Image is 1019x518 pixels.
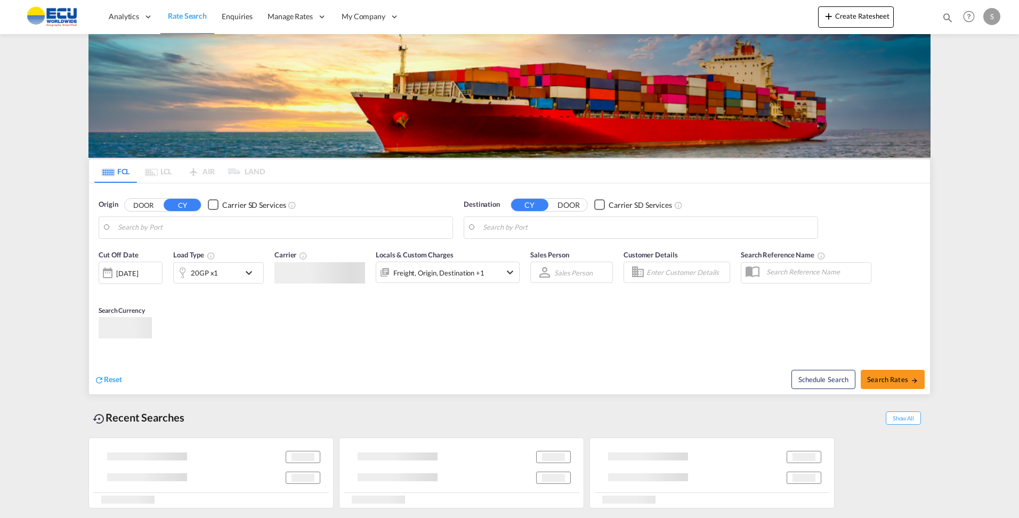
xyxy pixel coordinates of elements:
span: Help [960,7,978,26]
span: Search Currency [99,306,145,314]
button: Search Ratesicon-arrow-right [861,370,925,389]
button: CY [511,199,548,211]
md-icon: icon-plus 400-fg [822,10,835,22]
span: My Company [342,11,385,22]
img: LCL+%26+FCL+BACKGROUND.png [88,34,931,158]
input: Search by Port [483,220,812,236]
md-pagination-wrapper: Use the left and right arrow keys to navigate between tabs [94,159,265,183]
md-icon: icon-refresh [94,375,104,385]
md-icon: Unchecked: Search for CY (Container Yard) services for all selected carriers.Checked : Search for... [674,201,683,209]
md-icon: icon-backup-restore [93,412,106,425]
md-icon: The selected Trucker/Carrierwill be displayed in the rate results If the rates are from another f... [299,252,308,260]
span: Reset [104,375,122,384]
md-checkbox: Checkbox No Ink [594,199,672,211]
span: Search Reference Name [741,250,826,259]
input: Search by Port [118,220,447,236]
div: Carrier SD Services [222,200,286,211]
span: Locals & Custom Charges [376,250,454,259]
div: Origin DOOR CY Checkbox No InkUnchecked: Search for CY (Container Yard) services for all selected... [89,183,930,394]
img: 6cccb1402a9411edb762cf9624ab9cda.png [16,5,88,29]
span: Analytics [109,11,139,22]
div: [DATE] [116,269,138,278]
div: icon-magnify [942,12,953,28]
md-select: Sales Person [553,265,594,280]
md-icon: icon-arrow-right [911,377,918,384]
div: Carrier SD Services [609,200,672,211]
span: Sales Person [530,250,569,259]
div: Freight Origin Destination Factory Stuffing [393,265,484,280]
md-icon: Your search will be saved by the below given name [817,252,826,260]
div: S [983,8,1000,25]
span: Show All [886,411,921,425]
button: DOOR [550,199,587,211]
span: Carrier [274,250,308,259]
div: [DATE] [99,262,163,284]
button: icon-plus 400-fgCreate Ratesheet [818,6,894,28]
span: Customer Details [624,250,677,259]
span: Enquiries [222,12,253,21]
input: Search Reference Name [761,264,871,280]
md-icon: icon-chevron-down [242,266,261,279]
md-datepicker: Select [99,283,107,297]
span: Manage Rates [268,11,313,22]
span: Cut Off Date [99,250,139,259]
button: CY [164,199,201,211]
span: Origin [99,199,118,210]
md-icon: icon-chevron-down [504,266,516,279]
div: icon-refreshReset [94,374,122,386]
div: 20GP x1 [191,265,218,280]
button: DOOR [125,199,162,211]
input: Enter Customer Details [646,264,726,280]
div: Help [960,7,983,27]
span: Load Type [173,250,215,259]
md-icon: icon-information-outline [207,252,215,260]
span: Search Rates [867,375,918,384]
button: Note: By default Schedule search will only considerorigin ports, destination ports and cut off da... [791,370,855,389]
div: Freight Origin Destination Factory Stuffingicon-chevron-down [376,262,520,283]
div: Recent Searches [88,406,189,430]
span: Destination [464,199,500,210]
span: Rate Search [168,11,207,20]
md-icon: icon-magnify [942,12,953,23]
md-icon: Unchecked: Search for CY (Container Yard) services for all selected carriers.Checked : Search for... [288,201,296,209]
div: 20GP x1icon-chevron-down [173,262,264,284]
md-checkbox: Checkbox No Ink [208,199,286,211]
md-tab-item: FCL [94,159,137,183]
